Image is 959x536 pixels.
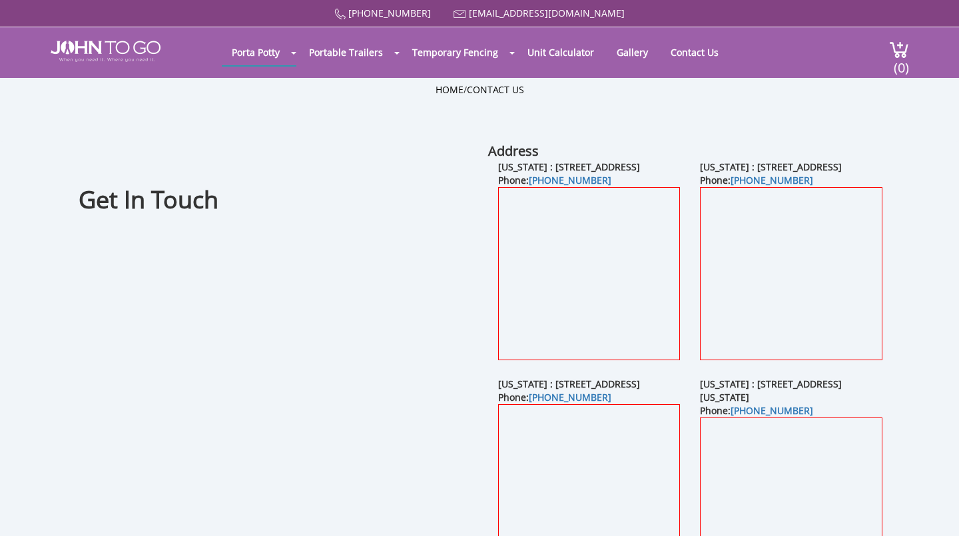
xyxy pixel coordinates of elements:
[700,378,842,403] b: [US_STATE] : [STREET_ADDRESS][US_STATE]
[893,48,909,77] span: (0)
[436,83,464,96] a: Home
[469,7,625,19] a: [EMAIL_ADDRESS][DOMAIN_NAME]
[498,174,611,186] b: Phone:
[607,39,658,65] a: Gallery
[402,39,508,65] a: Temporary Fencing
[348,7,431,19] a: [PHONE_NUMBER]
[700,160,842,173] b: [US_STATE] : [STREET_ADDRESS]
[731,404,813,417] a: [PHONE_NUMBER]
[889,41,909,59] img: cart a
[79,184,476,216] h1: Get In Touch
[488,142,539,160] b: Address
[436,83,524,97] ul: /
[731,174,813,186] a: [PHONE_NUMBER]
[222,39,290,65] a: Porta Potty
[517,39,604,65] a: Unit Calculator
[334,9,346,20] img: Call
[454,10,466,19] img: Mail
[700,404,813,417] b: Phone:
[299,39,393,65] a: Portable Trailers
[51,41,160,62] img: JOHN to go
[498,378,640,390] b: [US_STATE] : [STREET_ADDRESS]
[529,174,611,186] a: [PHONE_NUMBER]
[467,83,524,96] a: Contact Us
[661,39,729,65] a: Contact Us
[529,391,611,403] a: [PHONE_NUMBER]
[700,174,813,186] b: Phone:
[498,160,640,173] b: [US_STATE] : [STREET_ADDRESS]
[498,391,611,403] b: Phone:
